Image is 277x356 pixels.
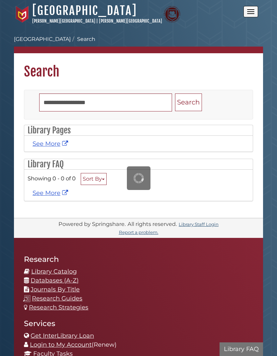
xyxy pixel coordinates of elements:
a: Databases (A-Z) [31,277,79,284]
button: Sort By [81,173,107,185]
li: (Renew) [24,340,253,349]
h2: Library FAQ [24,159,253,170]
a: Login to My Account [30,341,92,348]
button: Search [175,93,202,111]
img: Calvin University [14,6,31,23]
span: Showing 0 - 0 of 0 [28,175,76,182]
span: | [96,18,98,24]
a: Library Staff Login [179,222,219,227]
div: Powered by Springshare. [57,221,127,227]
li: Search [71,35,95,43]
a: See More [33,189,70,197]
button: Library FAQ [220,342,263,356]
img: Calvin Theological Seminary [164,6,180,23]
img: Working... [134,173,144,183]
a: Library Catalog [31,268,77,275]
h2: Research [24,255,253,264]
h2: Services [24,319,253,328]
a: Get InterLibrary Loan [31,332,94,339]
button: Open the menu [243,6,258,17]
a: [PERSON_NAME][GEOGRAPHIC_DATA] [99,18,162,24]
a: [PERSON_NAME][GEOGRAPHIC_DATA] [32,18,95,24]
a: Report a problem. [119,230,158,235]
a: [GEOGRAPHIC_DATA] [14,36,71,42]
nav: breadcrumb [14,35,263,53]
a: Journals By Title [31,286,80,293]
div: All rights reserved. [127,221,178,227]
a: Research Strategies [29,304,88,311]
a: [GEOGRAPHIC_DATA] [32,3,137,18]
h2: Library Pages [24,125,253,136]
h1: Search [14,53,263,80]
a: See More [33,140,70,147]
a: Research Guides [32,295,82,302]
img: research-guides-icon-white_37x37.png [23,295,30,302]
